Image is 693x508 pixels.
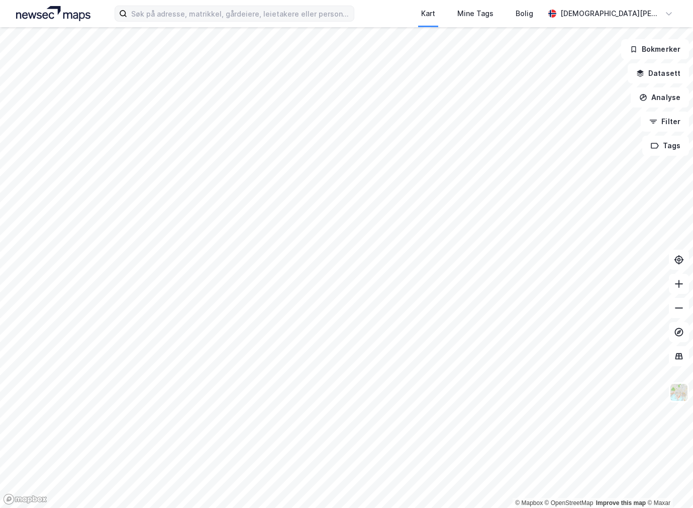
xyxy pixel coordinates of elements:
[596,499,646,506] a: Improve this map
[560,8,661,20] div: [DEMOGRAPHIC_DATA][PERSON_NAME]
[457,8,493,20] div: Mine Tags
[642,136,689,156] button: Tags
[643,460,693,508] div: Kontrollprogram for chat
[16,6,90,21] img: logo.a4113a55bc3d86da70a041830d287a7e.svg
[669,383,688,402] img: Z
[515,499,543,506] a: Mapbox
[628,63,689,83] button: Datasett
[621,39,689,59] button: Bokmerker
[127,6,353,21] input: Søk på adresse, matrikkel, gårdeiere, leietakere eller personer
[643,460,693,508] iframe: Chat Widget
[641,112,689,132] button: Filter
[3,493,47,505] a: Mapbox homepage
[516,8,533,20] div: Bolig
[545,499,593,506] a: OpenStreetMap
[631,87,689,108] button: Analyse
[421,8,435,20] div: Kart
